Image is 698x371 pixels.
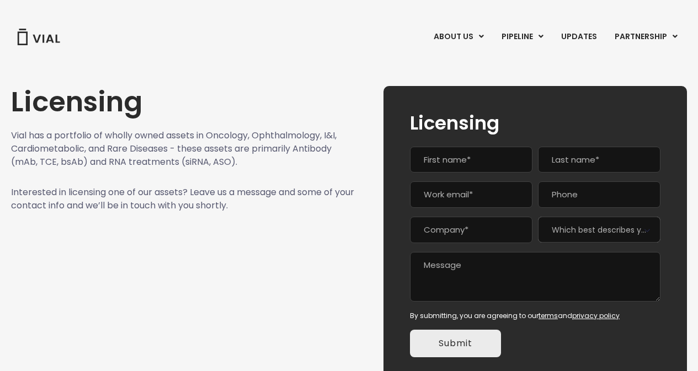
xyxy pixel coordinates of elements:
[410,147,532,173] input: First name*
[539,311,558,320] a: terms
[17,29,61,45] img: Vial Logo
[410,181,532,208] input: Work email*
[552,28,605,46] a: UPDATES
[410,112,660,133] h2: Licensing
[538,217,660,243] span: Which best describes you?*
[572,311,620,320] a: privacy policy
[11,129,356,169] p: Vial has a portfolio of wholly owned assets in Oncology, Ophthalmology, I&I, Cardiometabolic, and...
[493,28,552,46] a: PIPELINEMenu Toggle
[410,311,660,321] div: By submitting, you are agreeing to our and
[11,86,356,118] h1: Licensing
[11,186,356,212] p: Interested in licensing one of our assets? Leave us a message and some of your contact info and w...
[425,28,492,46] a: ABOUT USMenu Toggle
[410,217,532,243] input: Company*
[538,181,660,208] input: Phone
[606,28,686,46] a: PARTNERSHIPMenu Toggle
[538,147,660,173] input: Last name*
[410,330,501,357] input: Submit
